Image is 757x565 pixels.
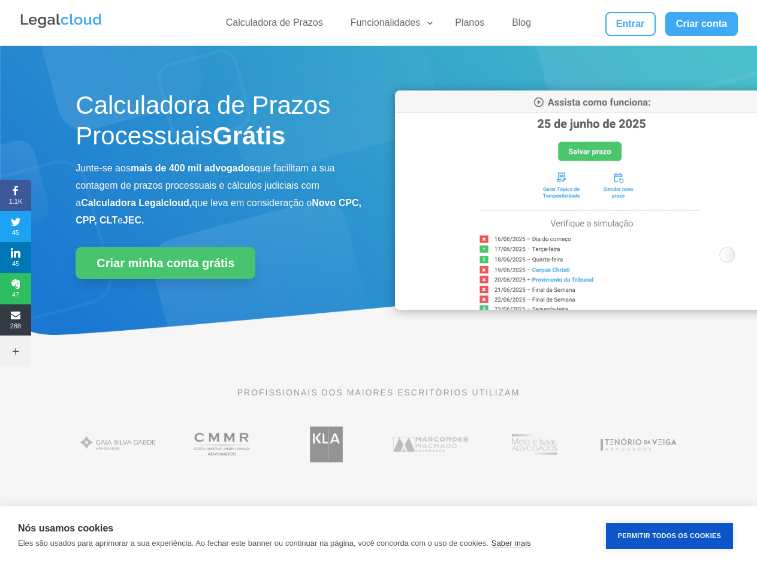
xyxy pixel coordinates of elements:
[76,90,361,157] h1: Calculadora de Prazos Processuais
[81,198,192,208] b: Calculadora Legalcloud,
[76,386,681,399] p: PROFISSIONAIS DOS MAIORES ESCRITÓRIOS UTILIZAM
[76,247,255,279] a: Criar minha conta grátis
[491,539,531,548] a: Saber mais
[19,22,103,32] a: Logo da Legalcloud
[180,421,266,468] img: Costa Martins Meira Rinaldi Advogados
[505,17,538,34] a: Blog
[665,12,738,36] a: Criar conta
[219,17,330,34] a: Calculadora de Prazos
[343,17,435,34] a: Funcionalidades
[213,122,285,150] strong: Grátis
[123,215,144,225] b: JEC.
[448,17,491,34] a: Planos
[76,198,361,225] b: Novo CPC, CPP, CLT
[284,421,369,468] img: Koury Lopes Advogados
[606,523,733,549] button: Permitir Todos os Cookies
[388,421,473,468] img: Marcondes Machado Advogados utilizam a Legalcloud
[491,421,577,468] img: Profissionais do escritório Melo e Isaac Advogados utilizam a Legalcloud
[18,539,488,548] p: Eles são usados para aprimorar a sua experiência. Ao fechar este banner ou continuar na página, v...
[131,163,255,173] b: mais de 400 mil advogados
[595,421,681,468] img: Tenório da Veiga Advogados
[76,421,161,468] img: Gaia Silva Gaede Advogados Associados
[19,12,103,30] img: Legalcloud Logo
[18,523,113,533] strong: Nós usamos cookies
[76,160,361,229] p: Junte-se aos que facilitam a sua contagem de prazos processuais e cálculos judiciais com a que le...
[605,12,656,36] a: Entrar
